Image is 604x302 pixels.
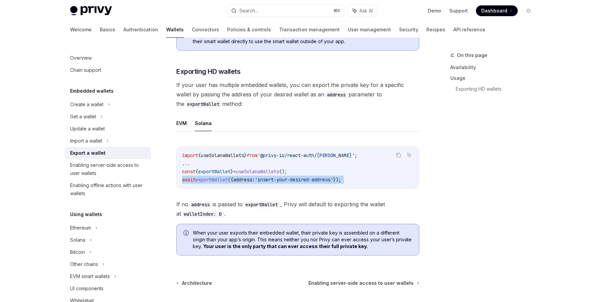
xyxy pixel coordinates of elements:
span: On this page [457,51,487,59]
div: Search... [239,7,258,15]
span: ⌘ K [333,8,340,13]
svg: Info [183,230,190,237]
a: Connectors [192,22,219,38]
a: Update a wallet [65,123,151,135]
div: Ethereum [70,224,91,232]
a: User management [348,22,391,38]
code: walletIndex: 0 [181,210,224,218]
span: { [198,152,201,158]
a: Recipes [426,22,445,38]
b: Your user is the only party that can ever access their full private key. [203,243,368,249]
a: Architecture [177,280,212,286]
div: Bitcoin [70,248,85,256]
span: }); [333,177,341,183]
span: Architecture [182,280,212,286]
h5: Embedded wallets [70,87,114,95]
div: Enabling offline actions with user wallets [70,181,147,198]
a: Overview [65,52,151,64]
code: exportWallet [243,201,280,208]
span: { [195,169,198,175]
a: Availability [450,62,539,73]
span: ... [182,160,190,167]
code: exportWallet [184,100,222,108]
span: = [233,169,236,175]
button: Copy the contents from the code block [394,151,403,159]
div: Solana [70,236,85,244]
button: Toggle dark mode [523,5,534,16]
span: When your user exports their embedded wallet, their private key is assembled on a different origi... [193,230,412,250]
span: } [231,169,233,175]
a: Policies & controls [227,22,271,38]
a: Demo [428,7,441,14]
div: Chain support [70,66,101,74]
span: If your user has multiple embedded wallets, you can export the private key for a specific wallet ... [176,80,419,109]
div: Create a wallet [70,100,103,109]
span: Ask AI [359,7,373,14]
img: light logo [70,6,112,16]
a: API reference [453,22,485,38]
a: Enabling server-side access to user wallets [65,159,151,179]
span: } [244,152,247,158]
button: Solana [195,115,212,131]
span: import [182,152,198,158]
button: Search...⌘K [227,5,344,17]
a: Security [399,22,418,38]
a: Enabling offline actions with user wallets [65,179,151,200]
span: useSolanaWallets [236,169,279,175]
a: Wallets [166,22,184,38]
button: EVM [176,115,187,131]
h5: Using wallets [70,210,102,218]
code: address [188,201,213,208]
a: Support [449,7,468,14]
a: Export a wallet [65,147,151,159]
div: Export a wallet [70,149,105,157]
span: useSolanaWallets [201,152,244,158]
a: UI components [65,282,151,295]
span: '@privy-io/react-auth/[PERSON_NAME]' [258,152,355,158]
span: Exporting HD wallets [176,67,240,76]
a: Chain support [65,64,151,76]
a: Enabling server-side access to user wallets [308,280,419,286]
span: ({ [228,177,233,183]
a: Welcome [70,22,92,38]
div: UI components [70,284,103,293]
code: address [324,91,349,98]
a: Authentication [123,22,158,38]
span: If no is passed to , Privy will default to exporting the wallet at . [176,200,419,218]
a: Dashboard [476,5,518,16]
span: from [247,152,258,158]
div: Import a wallet [70,137,102,145]
span: await [182,177,195,183]
div: Enabling server-side access to user wallets [70,161,147,177]
span: address: [233,177,255,183]
div: Overview [70,54,92,62]
span: 'insert-your-desired-address' [255,177,333,183]
div: Get a wallet [70,113,96,121]
div: EVM smart wallets [70,272,110,280]
a: Transaction management [279,22,340,38]
div: Other chains [70,260,98,268]
div: Update a wallet [70,125,105,133]
a: Exporting HD wallets [456,84,539,94]
span: ; [355,152,357,158]
span: exportWallet [198,169,231,175]
button: Ask AI [405,151,414,159]
button: Ask AI [348,5,377,17]
span: Dashboard [481,7,507,14]
span: const [182,169,195,175]
span: exportWallet [195,177,228,183]
span: (); [279,169,287,175]
span: Enabling server-side access to user wallets [308,280,414,286]
a: Basics [100,22,115,38]
a: Usage [450,73,539,84]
